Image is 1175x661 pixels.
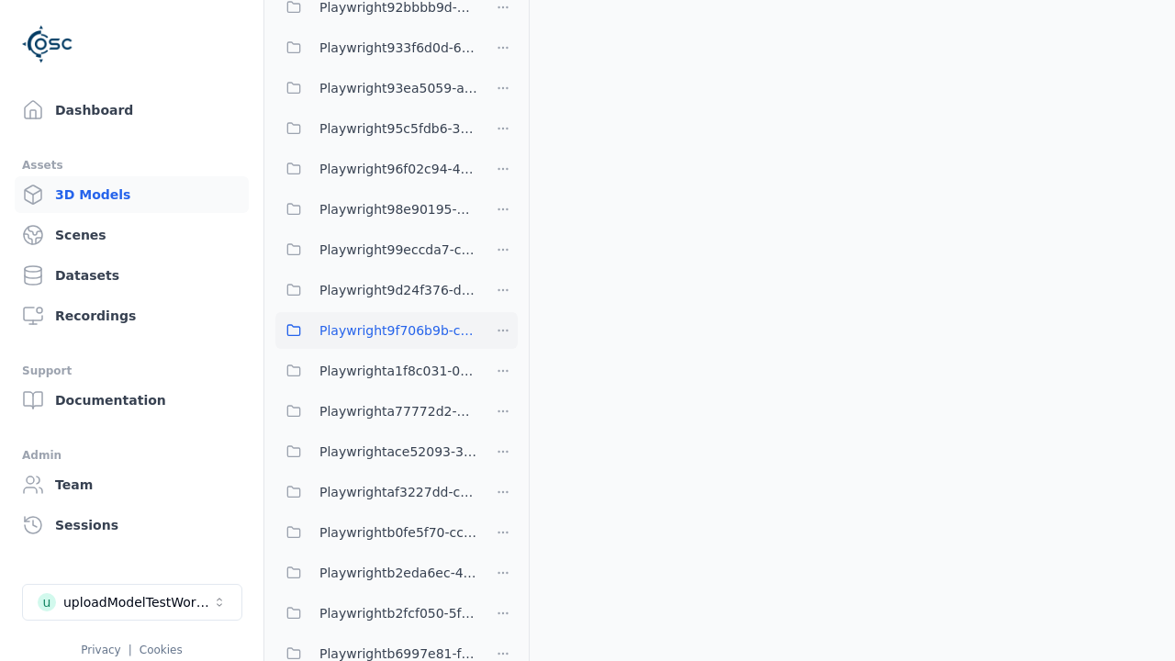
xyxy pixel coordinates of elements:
[275,29,477,66] button: Playwright933f6d0d-6e49-40e9-9474-ae274c141dee
[275,151,477,187] button: Playwright96f02c94-4b2e-4cde-b100-300118bbc37c
[319,360,477,382] span: Playwrighta1f8c031-0b56-4dbe-a205-55a24cfb5214
[15,382,249,419] a: Documentation
[319,77,477,99] span: Playwright93ea5059-ad77-4ddd-bc1d-388bc7adc9f3
[275,595,477,632] button: Playwrightb2fcf050-5f27-47cb-87c2-faf00259dd62
[15,257,249,294] a: Datasets
[275,272,477,308] button: Playwright9d24f376-ddb6-4acc-82f7-be3e2236439b
[22,18,73,70] img: Logo
[15,507,249,543] a: Sessions
[275,433,477,470] button: Playwrightace52093-38c3-4681-b5f0-14281ff036c7
[22,444,241,466] div: Admin
[319,481,477,503] span: Playwrightaf3227dd-cec8-46a2-ae8b-b3eddda3a63a
[275,474,477,510] button: Playwrightaf3227dd-cec8-46a2-ae8b-b3eddda3a63a
[319,118,477,140] span: Playwright95c5fdb6-3152-4858-b456-48f31a8a1a3d
[319,198,477,220] span: Playwright98e90195-7061-40f6-9e8b-320572bf3d38
[22,154,241,176] div: Assets
[319,158,477,180] span: Playwright96f02c94-4b2e-4cde-b100-300118bbc37c
[38,593,56,611] div: u
[319,239,477,261] span: Playwright99eccda7-cb0a-4e38-9e00-3a40ae80a22c
[15,92,249,129] a: Dashboard
[22,584,242,621] button: Select a workspace
[319,319,477,342] span: Playwright9f706b9b-c959-4a8b-96a7-e1e48ba3c1f0
[275,231,477,268] button: Playwright99eccda7-cb0a-4e38-9e00-3a40ae80a22c
[319,37,477,59] span: Playwright933f6d0d-6e49-40e9-9474-ae274c141dee
[63,593,212,611] div: uploadModelTestWorkspace
[319,602,477,624] span: Playwrightb2fcf050-5f27-47cb-87c2-faf00259dd62
[275,393,477,430] button: Playwrighta77772d2-4ee6-4832-a842-8c7f4d50daca
[319,279,477,301] span: Playwright9d24f376-ddb6-4acc-82f7-be3e2236439b
[15,176,249,213] a: 3D Models
[15,297,249,334] a: Recordings
[22,360,241,382] div: Support
[275,110,477,147] button: Playwright95c5fdb6-3152-4858-b456-48f31a8a1a3d
[140,644,183,656] a: Cookies
[319,441,477,463] span: Playwrightace52093-38c3-4681-b5f0-14281ff036c7
[15,466,249,503] a: Team
[275,70,477,106] button: Playwright93ea5059-ad77-4ddd-bc1d-388bc7adc9f3
[275,514,477,551] button: Playwrightb0fe5f70-ccc0-4d2c-94ef-3e75dca822a9
[81,644,120,656] a: Privacy
[129,644,132,656] span: |
[275,353,477,389] button: Playwrighta1f8c031-0b56-4dbe-a205-55a24cfb5214
[319,400,477,422] span: Playwrighta77772d2-4ee6-4832-a842-8c7f4d50daca
[275,312,477,349] button: Playwright9f706b9b-c959-4a8b-96a7-e1e48ba3c1f0
[319,562,477,584] span: Playwrightb2eda6ec-40de-407c-a5c5-49f5bc2d938f
[319,521,477,543] span: Playwrightb0fe5f70-ccc0-4d2c-94ef-3e75dca822a9
[15,217,249,253] a: Scenes
[275,191,477,228] button: Playwright98e90195-7061-40f6-9e8b-320572bf3d38
[275,555,477,591] button: Playwrightb2eda6ec-40de-407c-a5c5-49f5bc2d938f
